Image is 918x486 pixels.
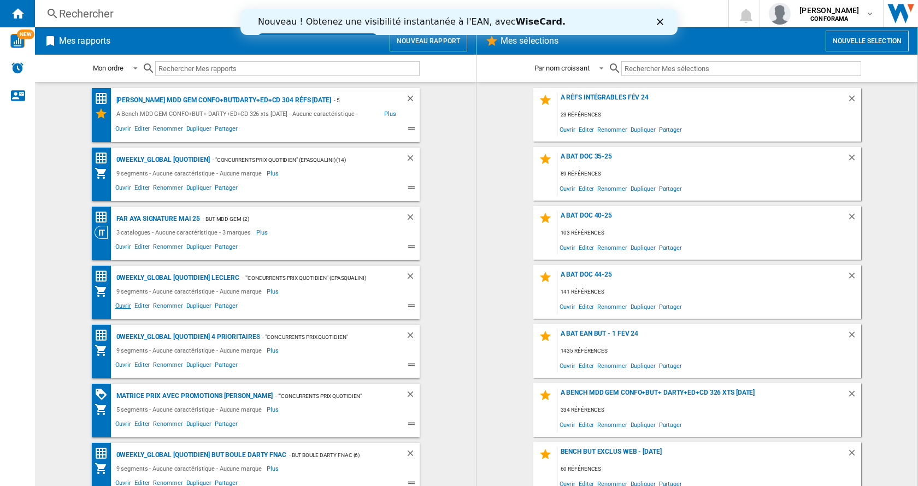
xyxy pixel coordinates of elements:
span: Renommer [596,417,628,432]
span: Partager [657,417,684,432]
div: Supprimer [847,448,861,462]
div: Matrice des prix [95,210,114,224]
div: Supprimer [847,212,861,226]
span: Dupliquer [629,417,657,432]
div: 1435 références [558,344,861,358]
div: Supprimer [847,153,861,167]
span: Renommer [151,360,184,373]
span: Editer [133,419,151,432]
span: Renommer [596,181,628,196]
span: Editer [133,183,151,196]
div: 3 catalogues - Aucune caractéristique - 3 marques [114,226,256,239]
div: Mes Sélections [95,107,114,121]
span: Editer [133,242,151,255]
span: Partager [213,301,239,314]
span: Renommer [151,419,184,432]
div: 9 segments - Aucune caractéristique - Aucune marque [114,285,267,298]
div: Mon ordre [93,64,123,72]
div: 23 références [558,108,861,122]
span: Ouvrir [558,122,577,137]
span: Partager [657,240,684,255]
div: FAR AYA SIGNATURE Mai 25 [114,212,201,226]
button: Nouvelle selection [826,31,909,51]
span: Dupliquer [629,240,657,255]
span: Dupliquer [185,301,213,314]
div: 103 références [558,226,861,240]
span: Ouvrir [558,358,577,373]
div: - "Concurrents prix quotidien" PRIORITAIRES [DATE] (7) [260,330,383,344]
div: A Réfs Intégrables Fév 24 [558,93,847,108]
span: Ouvrir [114,301,133,314]
img: wise-card.svg [10,34,25,48]
div: Matrice des prix [95,447,114,460]
span: Plus [267,403,280,416]
span: Renommer [151,183,184,196]
span: Editer [133,301,151,314]
span: Ouvrir [114,419,133,432]
div: Matrice des prix [95,329,114,342]
div: - "Concurrents prix quotidien" (epasqualini) (14) [210,153,384,167]
div: [PERSON_NAME] MDD GEM CONFO+BUTDARTY+ED+CD 304 réfs [DATE] [114,93,331,107]
div: Mon assortiment [95,462,114,475]
span: Dupliquer [185,419,213,432]
div: Supprimer [405,212,420,226]
div: Bench BUT Exclus web - [DATE] [558,448,847,462]
div: 0Weekly_GLOBAL [QUOTIDIEN] BUT BOULE DARTY FNAC [114,448,286,462]
input: Rechercher Mes rapports [155,61,420,76]
div: - ""Concurrents prix quotidien" (epasqualini) Avec [PERSON_NAME] vs RUE DU COMMERCEen +" (14) [273,389,383,403]
div: Fermer [416,10,427,16]
span: Partager [213,360,239,373]
div: Supprimer [847,389,861,403]
div: Supprimer [405,448,420,462]
span: Ouvrir [558,240,577,255]
span: Plus [267,462,280,475]
a: Essayez dès maintenant ! [17,25,137,38]
div: 9 segments - Aucune caractéristique - Aucune marque [114,462,267,475]
div: A BAT EAN But - 1 Fév 24 [558,330,847,344]
button: Nouveau rapport [390,31,467,51]
span: Editer [577,181,596,196]
iframe: Intercom live chat bannière [240,9,678,35]
span: Partager [213,242,239,255]
div: - BUT MDD GEM (2) [200,212,383,226]
span: Renommer [151,301,184,314]
span: Plus [267,285,280,298]
span: Partager [213,183,239,196]
span: Partager [213,124,239,137]
div: A Bench MDD GEM CONFO+BUT+ DARTY+ED+CD 326 xts [DATE] - Aucune caractéristique - Aucune marque [114,107,384,121]
span: Partager [657,299,684,314]
img: alerts-logo.svg [11,61,24,74]
div: Matrice des prix [95,151,114,165]
div: - BUT BOULE DARTY FNAC (6) [286,448,384,462]
div: 60 références [558,462,861,476]
div: - 5 Concurrents BENCHS MDD - [DATE] (6) [331,93,384,107]
div: Supprimer [405,93,420,107]
div: Mon assortiment [95,344,114,357]
span: Partager [657,358,684,373]
div: Vision Catégorie [95,226,114,239]
span: Renommer [151,124,184,137]
span: Dupliquer [185,183,213,196]
span: Dupliquer [185,242,213,255]
span: [PERSON_NAME] [799,5,859,16]
div: 0Weekly_GLOBAL [QUOTIDIEN] 4 PRIORITAIRES [114,330,260,344]
span: Dupliquer [629,358,657,373]
div: Matrice Prix avec Promotions [PERSON_NAME] [114,389,273,403]
span: Plus [267,167,280,180]
span: Renommer [596,240,628,255]
span: Ouvrir [114,242,133,255]
div: Supprimer [847,271,861,285]
div: Supprimer [405,153,420,167]
div: 141 références [558,285,861,299]
div: Matrice PROMOTIONS [95,388,114,401]
span: Editer [133,124,151,137]
div: 9 segments - Aucune caractéristique - Aucune marque [114,167,267,180]
div: 0Weekly_GLOBAL [QUOTIDIEN] LECLERC [114,271,240,285]
span: Partager [657,181,684,196]
div: Par nom croissant [534,64,590,72]
span: Dupliquer [629,181,657,196]
span: Editer [133,360,151,373]
span: Renommer [596,358,628,373]
div: Rechercher [59,6,699,21]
